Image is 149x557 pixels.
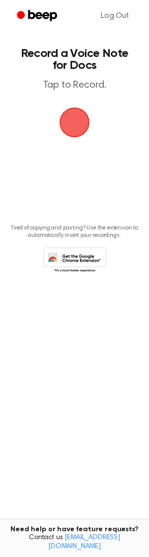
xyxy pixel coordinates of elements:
[18,79,131,92] p: Tap to Record.
[6,534,143,551] span: Contact us
[91,4,139,28] a: Log Out
[60,108,89,137] img: Beep Logo
[48,534,120,550] a: [EMAIL_ADDRESS][DOMAIN_NAME]
[18,48,131,71] h1: Record a Voice Note for Docs
[8,224,141,239] p: Tired of copying and pasting? Use the extension to automatically insert your recordings.
[10,6,66,26] a: Beep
